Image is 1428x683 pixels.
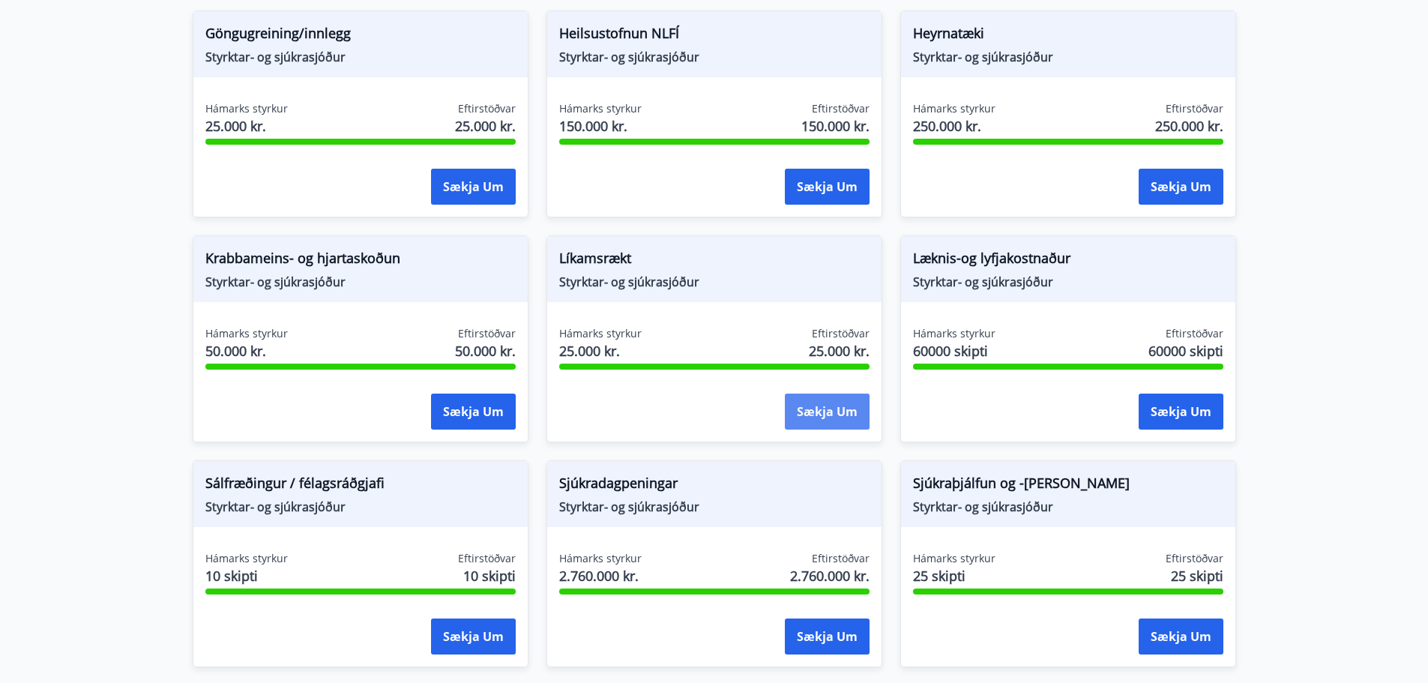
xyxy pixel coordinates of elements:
span: 50.000 kr. [455,341,516,361]
span: Sálfræðingur / félagsráðgjafi [205,473,516,499]
span: 10 skipti [205,566,288,586]
span: Eftirstöðvar [812,326,870,341]
span: Heilsustofnun NLFÍ [559,23,870,49]
span: Hámarks styrkur [205,551,288,566]
span: Eftirstöðvar [1166,326,1223,341]
button: Sækja um [1139,394,1223,430]
button: Sækja um [785,394,870,430]
span: Hámarks styrkur [913,101,995,116]
span: Styrktar- og sjúkrasjóður [559,49,870,65]
span: Hámarks styrkur [205,101,288,116]
span: 60000 skipti [1148,341,1223,361]
span: 50.000 kr. [205,341,288,361]
span: Eftirstöðvar [812,101,870,116]
span: Hámarks styrkur [913,551,995,566]
span: Eftirstöðvar [812,551,870,566]
span: Hámarks styrkur [913,326,995,341]
span: 2.760.000 kr. [790,566,870,586]
span: 25.000 kr. [559,341,642,361]
span: Heyrnatæki [913,23,1223,49]
span: 60000 skipti [913,341,995,361]
span: Sjúkraþjálfun og -[PERSON_NAME] [913,473,1223,499]
span: Hámarks styrkur [559,551,642,566]
span: Styrktar- og sjúkrasjóður [913,499,1223,515]
span: 250.000 kr. [1155,116,1223,136]
button: Sækja um [785,169,870,205]
span: Styrktar- og sjúkrasjóður [205,49,516,65]
span: Hámarks styrkur [559,101,642,116]
span: 150.000 kr. [559,116,642,136]
span: Eftirstöðvar [1166,551,1223,566]
span: Styrktar- og sjúkrasjóður [205,274,516,290]
span: 10 skipti [463,566,516,586]
span: Styrktar- og sjúkrasjóður [559,274,870,290]
span: 2.760.000 kr. [559,566,642,586]
button: Sækja um [785,619,870,655]
span: 25.000 kr. [205,116,288,136]
button: Sækja um [431,394,516,430]
span: Sjúkradagpeningar [559,473,870,499]
span: Krabbameins- og hjartaskoðun [205,248,516,274]
span: 250.000 kr. [913,116,995,136]
span: Eftirstöðvar [1166,101,1223,116]
span: Göngugreining/innlegg [205,23,516,49]
span: Hámarks styrkur [559,326,642,341]
span: 150.000 kr. [801,116,870,136]
button: Sækja um [431,619,516,655]
span: Styrktar- og sjúkrasjóður [205,499,516,515]
span: 25 skipti [1171,566,1223,586]
span: Líkamsrækt [559,248,870,274]
span: Hámarks styrkur [205,326,288,341]
button: Sækja um [1139,619,1223,655]
span: Styrktar- og sjúkrasjóður [559,499,870,515]
span: 25 skipti [913,566,995,586]
button: Sækja um [431,169,516,205]
span: 25.000 kr. [455,116,516,136]
span: Eftirstöðvar [458,326,516,341]
span: 25.000 kr. [809,341,870,361]
span: Læknis-og lyfjakostnaður [913,248,1223,274]
span: Styrktar- og sjúkrasjóður [913,49,1223,65]
button: Sækja um [1139,169,1223,205]
span: Styrktar- og sjúkrasjóður [913,274,1223,290]
span: Eftirstöðvar [458,551,516,566]
span: Eftirstöðvar [458,101,516,116]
